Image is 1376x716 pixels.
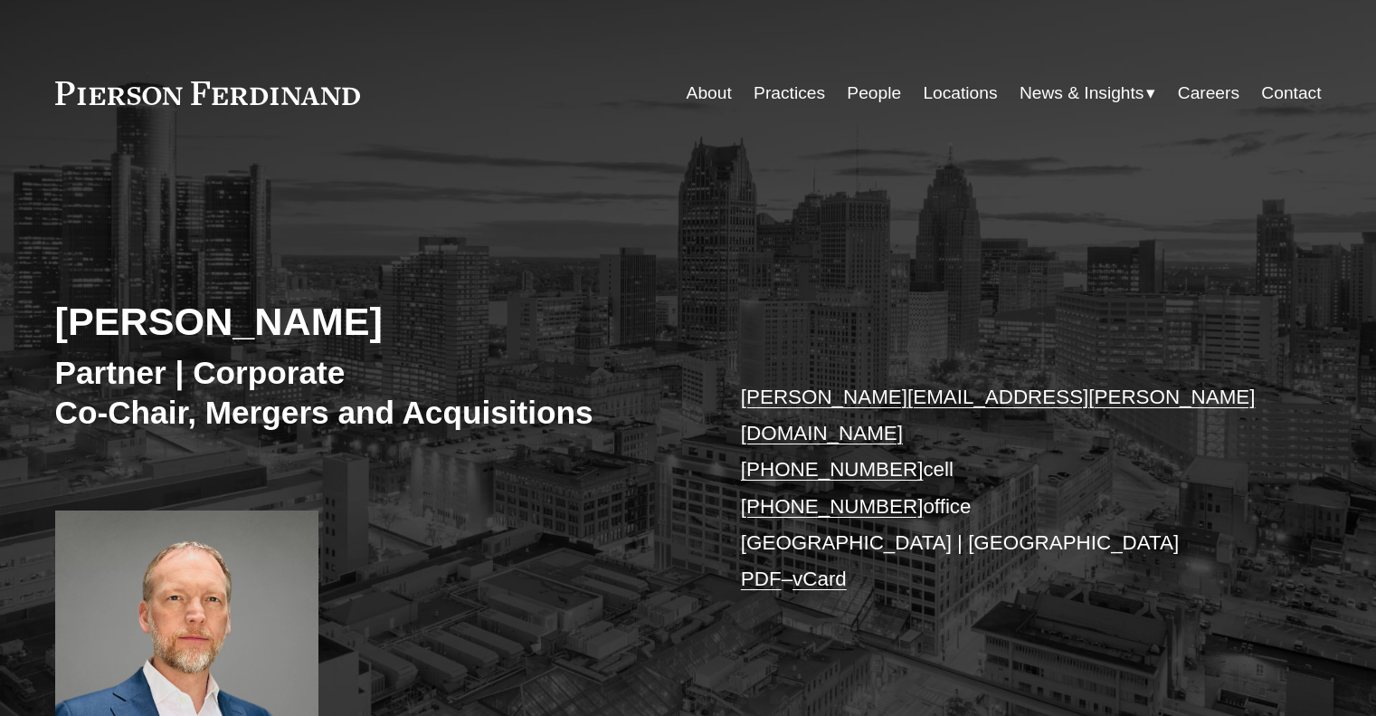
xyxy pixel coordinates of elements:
[55,298,688,345] h2: [PERSON_NAME]
[1178,76,1239,110] a: Careers
[1261,76,1321,110] a: Contact
[741,495,924,518] a: [PHONE_NUMBER]
[923,76,997,110] a: Locations
[741,379,1268,598] p: cell office [GEOGRAPHIC_DATA] | [GEOGRAPHIC_DATA] –
[687,76,732,110] a: About
[792,568,847,590] a: vCard
[847,76,901,110] a: People
[1020,76,1156,110] a: folder dropdown
[754,76,825,110] a: Practices
[741,458,924,481] a: [PHONE_NUMBER]
[741,568,782,590] a: PDF
[55,353,688,432] h3: Partner | Corporate Co-Chair, Mergers and Acquisitions
[1020,78,1144,110] span: News & Insights
[741,386,1256,444] a: [PERSON_NAME][EMAIL_ADDRESS][PERSON_NAME][DOMAIN_NAME]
